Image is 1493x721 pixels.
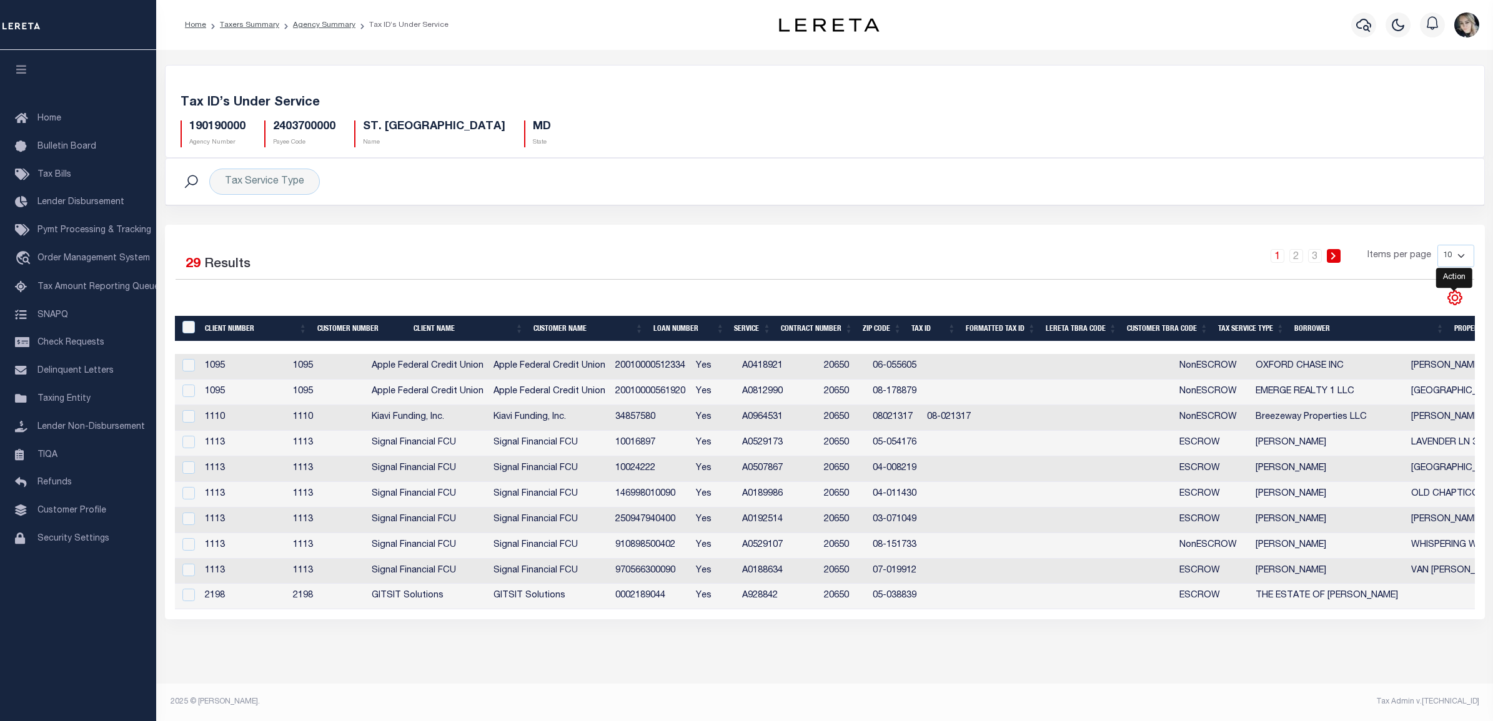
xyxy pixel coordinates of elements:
td: A0529173 [737,431,819,456]
a: Agency Summary [293,21,355,29]
td: ESCROW [1174,559,1251,584]
td: 1095 [200,354,288,380]
td: Signal Financial FCU [367,431,489,456]
td: 20650 [819,508,868,533]
td: 1110 [200,405,288,431]
span: Order Management System [37,254,150,263]
td: 05-038839 [868,584,921,609]
td: 20650 [819,482,868,508]
a: Taxers Summary [220,21,279,29]
td: 06-055605 [868,354,921,380]
td: Yes [691,482,737,508]
td: Signal Financial FCU [489,456,610,482]
td: 1113 [200,431,288,456]
span: TIQA [37,450,57,459]
th: Zip Code: activate to sort column ascending [858,316,906,341]
label: Results [204,255,250,275]
td: Signal Financial FCU [367,508,489,533]
th: Loan Number: activate to sort column ascending [648,316,730,341]
td: 1095 [200,380,288,405]
span: Home [37,114,61,123]
span: Delinquent Letters [37,366,114,375]
td: Yes [691,431,737,456]
td: [PERSON_NAME] [1251,431,1407,456]
th: &nbsp; [175,316,201,341]
p: Name [363,138,505,147]
span: Security Settings [37,534,109,543]
td: ESCROW [1174,431,1251,456]
div: Action [1436,268,1472,288]
span: Check Requests [37,338,104,347]
td: A0529107 [737,533,819,559]
td: 07-019912 [868,559,921,584]
h5: 190190000 [189,120,246,134]
td: 04-011430 [868,482,921,508]
th: LERETA TBRA Code: activate to sort column ascending [1041,316,1122,341]
td: GITSIT Solutions [367,584,489,609]
div: Tax Admin v.[TECHNICAL_ID] [834,696,1479,707]
td: [PERSON_NAME] [1251,456,1407,482]
td: Yes [691,533,737,559]
td: 1113 [288,559,367,584]
td: Yes [691,405,737,431]
td: A0812990 [737,380,819,405]
td: 1113 [288,533,367,559]
td: 1113 [288,456,367,482]
td: ESCROW [1174,482,1251,508]
td: 1110 [288,405,367,431]
td: 34857580 [610,405,691,431]
td: 04-008219 [868,456,921,482]
td: Signal Financial FCU [489,482,610,508]
td: 1113 [200,533,288,559]
td: 05-054176 [868,431,921,456]
td: 910898500402 [610,533,691,559]
a: 3 [1308,249,1322,263]
span: SNAPQ [37,310,68,319]
span: Pymt Processing & Tracking [37,226,151,235]
td: 20650 [819,533,868,559]
td: 1113 [200,559,288,584]
span: Customer Profile [37,506,106,515]
span: Taxing Entity [37,395,91,403]
td: 970566300090 [610,559,691,584]
td: 10016897 [610,431,691,456]
img: logo-dark.svg [779,18,879,32]
p: Payee Code [273,138,335,147]
td: 20650 [819,456,868,482]
th: Customer Number [312,316,409,341]
td: Yes [691,508,737,533]
td: 1113 [200,508,288,533]
td: 08021317 [868,405,921,431]
td: 1113 [200,456,288,482]
td: 250947940400 [610,508,691,533]
td: [PERSON_NAME] [1251,482,1407,508]
span: 29 [186,258,201,271]
td: A0964531 [737,405,819,431]
td: Signal Financial FCU [367,456,489,482]
span: Tax Bills [37,170,71,179]
td: Breezeway Properties LLC [1251,405,1407,431]
td: Signal Financial FCU [489,508,610,533]
td: Signal Financial FCU [489,431,610,456]
td: 10024222 [610,456,691,482]
td: Signal Financial FCU [367,533,489,559]
span: Refunds [37,478,72,487]
td: 03-071049 [868,508,921,533]
th: Contract Number: activate to sort column ascending [776,316,858,341]
td: 1113 [288,431,367,456]
h5: Tax ID’s Under Service [181,96,1469,110]
td: 1095 [288,354,367,380]
span: Lender Non-Disbursement [37,423,145,431]
td: 1113 [200,482,288,508]
td: ESCROW [1174,508,1251,533]
td: Signal Financial FCU [489,559,610,584]
td: A0418921 [737,354,819,380]
td: Apple Federal Credit Union [367,354,489,380]
td: 2198 [200,584,288,609]
td: ESCROW [1174,584,1251,609]
span: Bulletin Board [37,142,96,151]
td: NonESCROW [1174,533,1251,559]
td: NonESCROW [1174,354,1251,380]
td: 08-178879 [868,380,921,405]
div: 2025 © [PERSON_NAME]. [161,696,825,707]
